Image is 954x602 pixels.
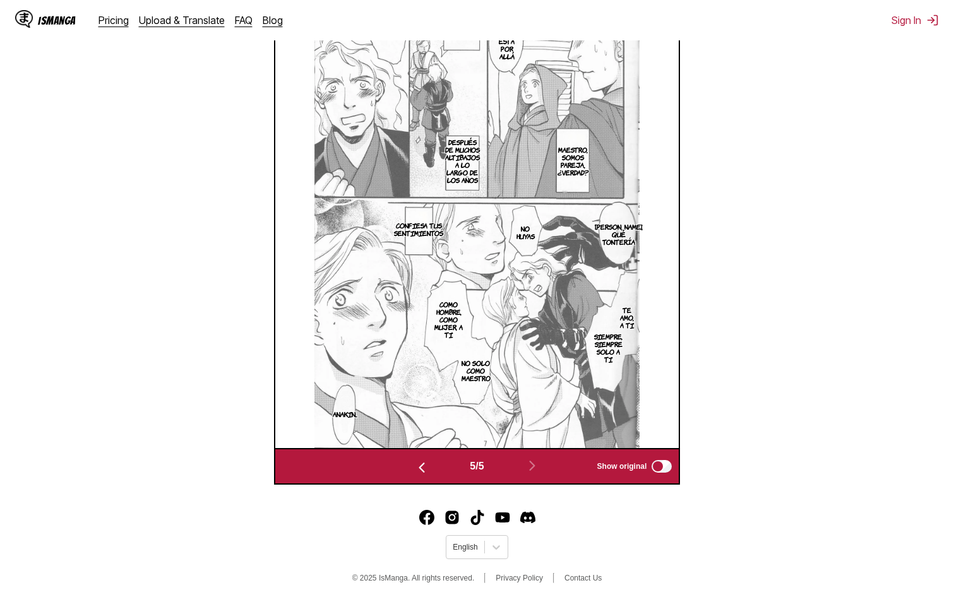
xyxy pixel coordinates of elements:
p: No huyas [514,222,537,242]
a: Blog [263,14,283,27]
img: IsManga Facebook [419,510,434,525]
img: IsManga Discord [520,510,535,525]
a: FAQ [235,14,253,27]
img: IsManga Instagram [444,510,460,525]
a: Facebook [419,510,434,525]
a: IsManga LogoIsManga [15,10,98,30]
span: 5 / 5 [470,461,484,472]
span: Show original [597,462,647,471]
a: TikTok [470,510,485,525]
p: No solo como maestro [459,357,493,384]
img: Sign out [926,14,939,27]
input: Select language [453,543,455,552]
a: Contact Us [564,574,602,582]
p: Te amo, a ti [616,304,639,331]
span: © 2025 IsManga. All rights reserved. [352,574,475,582]
p: Después de muchos altibajos a lo largo de los años [443,136,482,186]
input: Show original [652,460,672,473]
a: Privacy Policy [496,574,543,582]
button: Sign In [891,14,939,27]
p: Maestro, somos pareja, ¿verdad? [555,143,592,179]
p: Ah, el hotel está por allá [494,20,520,62]
img: IsManga TikTok [470,510,485,525]
a: Discord [520,510,535,525]
p: Confiesa tus sentimientos [391,219,446,239]
img: Previous page [414,460,429,475]
a: Upload & Translate [139,14,225,27]
div: IsManga [38,15,76,27]
p: Anakin... [330,408,360,420]
a: Pricing [98,14,129,27]
img: Next page [525,458,540,473]
p: Como hombre, como mujer, a ti [431,298,466,341]
a: Instagram [444,510,460,525]
img: IsManga Logo [15,10,33,28]
img: IsManga YouTube [495,510,510,525]
a: Youtube [495,510,510,525]
p: Siempre, siempre solo a ti [592,330,625,365]
p: [PERSON_NAME], qué tontería [592,220,645,248]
